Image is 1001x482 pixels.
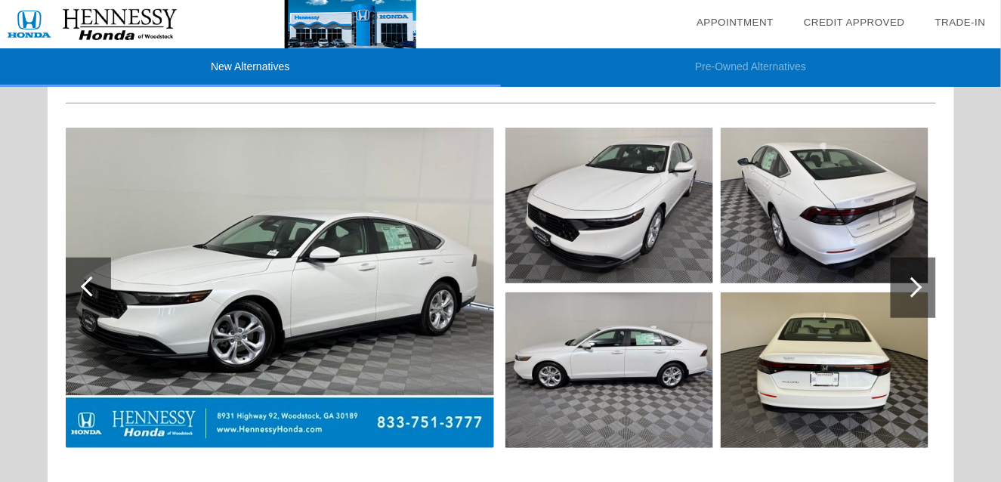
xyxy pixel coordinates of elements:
a: Appointment [697,17,774,28]
img: 1b796ed5-1846-4e3a-9d67-5c2e654f61fc.jpg [66,128,494,448]
img: 18f9825b-52d6-4109-9c99-c4e34b7655e5.jpeg [721,128,928,283]
a: Credit Approved [804,17,905,28]
img: 278c24d6-e6de-4c82-8505-6ff6d5332ac4.jpeg [505,128,713,283]
img: 4c2b7399-df0c-4cad-ab24-b1a96a4a919d.jpeg [721,292,928,448]
img: 73595ab5-97fb-4d5f-bcc0-34b7b1be7c1b.jpeg [505,292,713,448]
a: Trade-In [935,17,986,28]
